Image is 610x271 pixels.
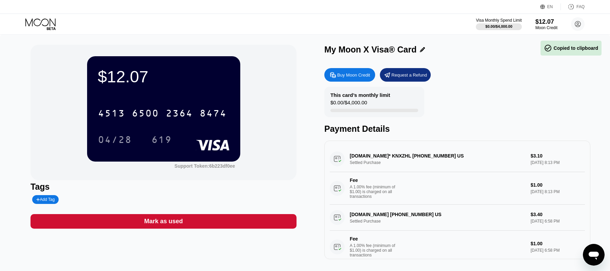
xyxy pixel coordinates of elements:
div: Visa Monthly Spend Limit$0.00/$4,000.00 [476,18,522,30]
div: $0.00 / $4,000.00 [330,100,367,109]
div: A 1.00% fee (minimum of $1.00) is charged on all transactions [350,185,401,199]
div: $12.07 [535,18,557,25]
div: $1.00 [531,241,585,246]
div: Visa Monthly Spend Limit [476,18,522,23]
div: Support Token:6b223df0ee [175,163,235,169]
div: [DATE] 6:58 PM [531,248,585,253]
div: Mark as used [144,217,183,225]
div: EN [547,4,553,9]
div: Payment Details [324,124,590,134]
div: Request a Refund [391,72,427,78]
div: EN [540,3,561,10]
div: Tags [30,182,297,192]
div: FeeA 1.00% fee (minimum of $1.00) is charged on all transactions$1.00[DATE] 8:13 PM [330,172,585,205]
div: 04/28 [93,131,137,148]
div: My Moon X Visa® Card [324,45,416,55]
div: FAQ [561,3,585,10]
div: [DATE] 8:13 PM [531,189,585,194]
div: Add Tag [36,197,55,202]
div: 8474 [200,109,227,120]
div: 2364 [166,109,193,120]
div: Buy Moon Credit [324,68,375,82]
div: $1.00 [531,182,585,188]
div: $12.07Moon Credit [535,18,557,30]
div: Mark as used [30,214,297,229]
div: A 1.00% fee (minimum of $1.00) is charged on all transactions [350,243,401,257]
div: 619 [146,131,177,148]
div: 4513 [98,109,125,120]
div: 4513650023648474 [94,105,231,122]
div: $0.00 / $4,000.00 [485,24,512,28]
div: Fee [350,236,397,242]
div: Fee [350,178,397,183]
div: FeeA 1.00% fee (minimum of $1.00) is charged on all transactions$1.00[DATE] 6:58 PM [330,231,585,263]
div: 6500 [132,109,159,120]
div: Support Token: 6b223df0ee [175,163,235,169]
div: This card’s monthly limit [330,92,390,98]
iframe: Button to launch messaging window [583,244,605,266]
span:  [544,44,552,52]
div: Request a Refund [380,68,431,82]
div: 619 [151,135,172,146]
div: $12.07 [98,67,229,86]
div: Copied to clipboard [544,44,598,52]
div: Buy Moon Credit [337,72,370,78]
div: FAQ [576,4,585,9]
div: Add Tag [32,195,59,204]
div: Moon Credit [535,25,557,30]
div: 04/28 [98,135,132,146]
